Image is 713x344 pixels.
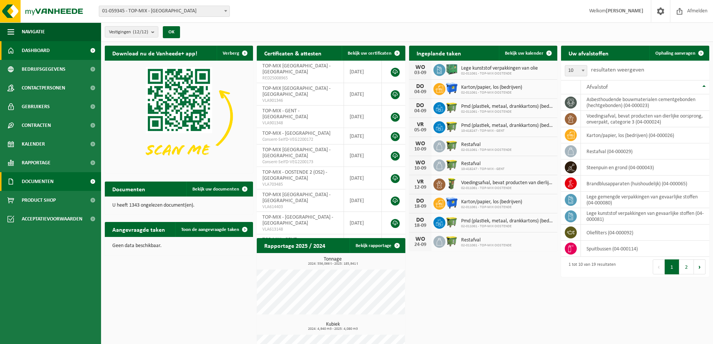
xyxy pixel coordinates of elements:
[262,204,338,210] span: VLA614403
[461,180,554,186] span: Voedingsafval, bevat producten van dierlijke oorsprong, onverpakt, categorie 3
[99,6,230,17] span: 01-059345 - TOP-MIX - Oostende
[591,67,644,73] label: resultaten weergeven
[581,192,709,208] td: lege gemengde verpakkingen van gevaarlijke stoffen (04-000080)
[581,159,709,176] td: steenpuin en grond (04-000043)
[461,129,554,133] span: 10-418247 - TOP-MIX - GENT
[223,51,239,56] span: Verberg
[105,26,158,37] button: Vestigingen(12/12)
[679,259,694,274] button: 2
[262,159,338,165] span: Consent-SelfD-VEG2200173
[109,27,148,38] span: Vestigingen
[413,166,428,171] div: 10-09
[461,205,522,210] span: 02-011061 - TOP-MIX OOSTENDE
[445,158,458,171] img: WB-1100-HPE-GN-50
[461,243,512,248] span: 02-011061 - TOP-MIX OOSTENDE
[413,109,428,114] div: 04-09
[461,85,522,91] span: Karton/papier, los (bedrijven)
[186,182,252,197] a: Bekijk uw documenten
[348,51,391,56] span: Bekijk uw certificaten
[606,8,643,14] strong: [PERSON_NAME]
[22,172,54,191] span: Documenten
[445,139,458,152] img: WB-1100-HPE-GN-50
[581,94,709,111] td: asbesthoudende bouwmaterialen cementgebonden (hechtgebonden) (04-000023)
[581,225,709,241] td: oliefilters (04-000092)
[461,104,554,110] span: Pmd (plastiek, metaal, drankkartons) (bedrijven)
[413,179,428,185] div: VR
[413,70,428,76] div: 03-09
[581,241,709,257] td: spuitbussen (04-000114)
[413,103,428,109] div: DO
[581,208,709,225] td: lege kunststof verpakkingen van gevaarlijke stoffen (04-000081)
[649,46,709,61] a: Ophaling aanvragen
[565,65,587,76] span: 10
[260,322,405,331] h3: Kubiek
[105,182,153,196] h2: Documenten
[262,170,327,181] span: TOP-MIX - OOSTENDE 2 (OS2) - [GEOGRAPHIC_DATA]
[461,199,522,205] span: Karton/papier, los (bedrijven)
[260,327,405,331] span: 2024: 4,940 m3 - 2025: 4,080 m3
[22,135,45,153] span: Kalender
[413,242,428,247] div: 24-09
[409,46,469,60] h2: Ingeplande taken
[445,82,458,95] img: WB-1100-HPE-BE-01
[344,167,382,189] td: [DATE]
[344,83,382,106] td: [DATE]
[22,60,65,79] span: Bedrijfsgegevens
[665,259,679,274] button: 1
[505,51,543,56] span: Bekijk uw kalender
[413,204,428,209] div: 18-09
[413,122,428,128] div: VR
[344,61,382,83] td: [DATE]
[445,235,458,247] img: WB-1100-HPE-GN-50
[105,61,253,172] img: Download de VHEPlus App
[561,46,616,60] h2: Uw afvalstoffen
[655,51,695,56] span: Ophaling aanvragen
[445,101,458,114] img: WB-1100-HPE-GN-50
[22,41,50,60] span: Dashboard
[257,238,333,253] h2: Rapportage 2025 / 2024
[262,147,330,159] span: TOP-MIX [GEOGRAPHIC_DATA] - [GEOGRAPHIC_DATA]
[461,161,505,167] span: Restafval
[499,46,557,61] a: Bekijk uw kalender
[22,153,51,172] span: Rapportage
[581,143,709,159] td: restafval (04-000029)
[413,128,428,133] div: 05-09
[581,127,709,143] td: karton/papier, los (bedrijven) (04-000026)
[112,243,246,249] p: Geen data beschikbaar.
[22,97,50,116] span: Gebruikers
[565,66,587,76] span: 10
[22,22,45,41] span: Navigatie
[445,216,458,228] img: WB-1100-HPE-GN-50
[262,214,333,226] span: TOP-MIX - [GEOGRAPHIC_DATA] - [GEOGRAPHIC_DATA]
[413,64,428,70] div: WO
[565,259,616,275] div: 1 tot 10 van 19 resultaten
[413,89,428,95] div: 04-09
[413,141,428,147] div: WO
[461,167,505,171] span: 10-418247 - TOP-MIX - GENT
[262,137,338,143] span: Consent-SelfD-VEG2200172
[262,108,308,120] span: TOP-MIX - GENT - [GEOGRAPHIC_DATA]
[461,66,538,71] span: Lege kunststof verpakkingen van olie
[445,197,458,209] img: WB-1100-HPE-BE-01
[99,6,229,16] span: 01-059345 - TOP-MIX - Oostende
[262,98,338,104] span: VLA901346
[163,26,180,38] button: OK
[262,120,338,126] span: VLA901348
[344,106,382,128] td: [DATE]
[344,144,382,167] td: [DATE]
[413,160,428,166] div: WO
[22,210,82,228] span: Acceptatievoorwaarden
[461,237,512,243] span: Restafval
[262,226,338,232] span: VLA613148
[445,177,458,190] img: WB-0060-HPE-GN-50
[260,257,405,266] h3: Tonnage
[413,185,428,190] div: 12-09
[105,46,205,60] h2: Download nu de Vanheede+ app!
[461,91,522,95] span: 02-011061 - TOP-MIX OOSTENDE
[262,75,338,81] span: RED25008965
[461,123,554,129] span: Pmd (plastiek, metaal, drankkartons) (bedrijven)
[461,71,538,76] span: 02-011061 - TOP-MIX OOSTENDE
[262,192,330,204] span: TOP-MIX [GEOGRAPHIC_DATA] - [GEOGRAPHIC_DATA]
[22,116,51,135] span: Contracten
[413,217,428,223] div: DO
